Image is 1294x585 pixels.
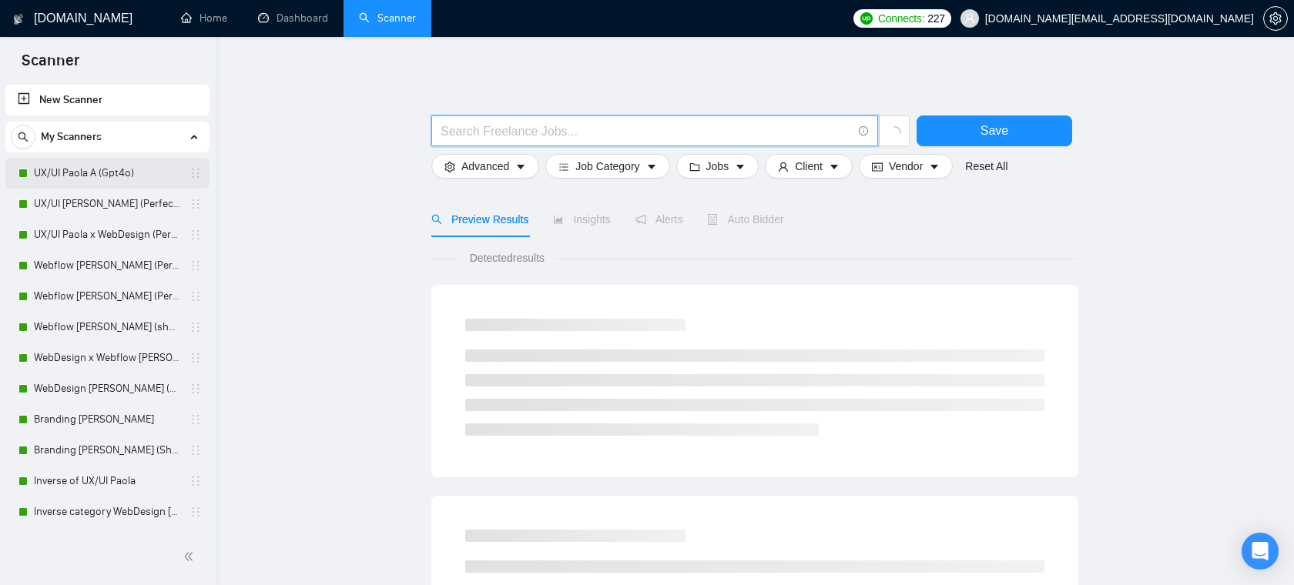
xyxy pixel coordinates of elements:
span: holder [189,383,202,395]
span: holder [189,444,202,456]
button: Save [917,115,1072,146]
span: holder [189,198,202,210]
a: setting [1263,12,1288,25]
span: folder [689,160,700,172]
span: Connects: [878,10,924,27]
span: Auto Bidder [707,213,783,226]
a: Webflow [PERSON_NAME] (Perfect!) [34,281,180,312]
a: Inverse of UX/UI Paola (Saved for Previous proposal setting) [34,527,180,558]
li: New Scanner [5,85,210,115]
button: idcardVendorcaret-down [859,154,953,179]
a: UX/UI Paola A (Gpt4o) [34,158,180,189]
img: logo [13,7,24,32]
a: WebDesign [PERSON_NAME] (Let's & Name 👋🏻) [34,373,180,404]
span: setting [444,160,455,172]
a: Branding [PERSON_NAME] [34,404,180,435]
a: Inverse of UX/UI Paola [34,466,180,496]
a: New Scanner [18,85,197,115]
button: search [11,125,35,149]
span: holder [189,413,202,426]
span: holder [189,229,202,241]
span: user [778,160,789,172]
button: folderJobscaret-down [676,154,759,179]
span: caret-down [829,160,840,172]
a: WebDesign x Webflow [PERSON_NAME] (Perfect!) [34,343,180,373]
span: holder [189,259,202,272]
span: loading [887,126,901,140]
span: setting [1264,12,1287,25]
span: Insights [553,213,610,226]
a: UX/UI Paola x WebDesign (Perfect!) [34,219,180,250]
span: 227 [927,10,944,27]
span: holder [189,290,202,303]
span: search [12,132,35,142]
span: user [964,13,975,24]
a: dashboardDashboard [258,12,328,25]
span: robot [707,214,718,225]
a: Inverse category WebDesign [PERSON_NAME] A (grammar error + picking web or ui/ux) [34,496,180,527]
a: Reset All [965,158,1007,175]
span: Client [795,158,823,175]
span: notification [635,214,646,225]
button: barsJob Categorycaret-down [545,154,669,179]
span: holder [189,506,202,518]
span: holder [189,321,202,333]
a: Webflow [PERSON_NAME] (Perfect!) [Saas & Online Platforms] [34,250,180,281]
span: Scanner [9,49,92,82]
span: bars [558,160,569,172]
span: idcard [872,160,883,172]
span: Job Category [575,158,639,175]
a: Branding [PERSON_NAME] (Short & CTA) [34,435,180,466]
span: holder [189,475,202,487]
span: Alerts [635,213,683,226]
span: Vendor [889,158,923,175]
a: Webflow [PERSON_NAME] (shorter & ps) [34,312,180,343]
button: userClientcaret-down [765,154,853,179]
input: Search Freelance Jobs... [441,122,852,141]
span: Save [981,121,1008,140]
img: upwork-logo.png [860,12,873,25]
span: caret-down [515,160,526,172]
span: holder [189,167,202,179]
span: Preview Results [431,213,528,226]
span: Advanced [461,158,509,175]
a: searchScanner [359,12,416,25]
span: caret-down [735,160,746,172]
span: info-circle [859,126,869,136]
button: settingAdvancedcaret-down [431,154,539,179]
span: My Scanners [41,122,102,152]
a: UX/UI [PERSON_NAME] (Perfect!) [34,189,180,219]
div: Open Intercom Messenger [1242,533,1279,570]
span: caret-down [646,160,657,172]
span: area-chart [553,214,564,225]
a: homeHome [181,12,227,25]
span: search [431,214,442,225]
span: Detected results [459,249,555,266]
span: double-left [183,549,199,564]
span: caret-down [929,160,940,172]
button: setting [1263,6,1288,31]
span: Jobs [706,158,729,175]
span: holder [189,352,202,364]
